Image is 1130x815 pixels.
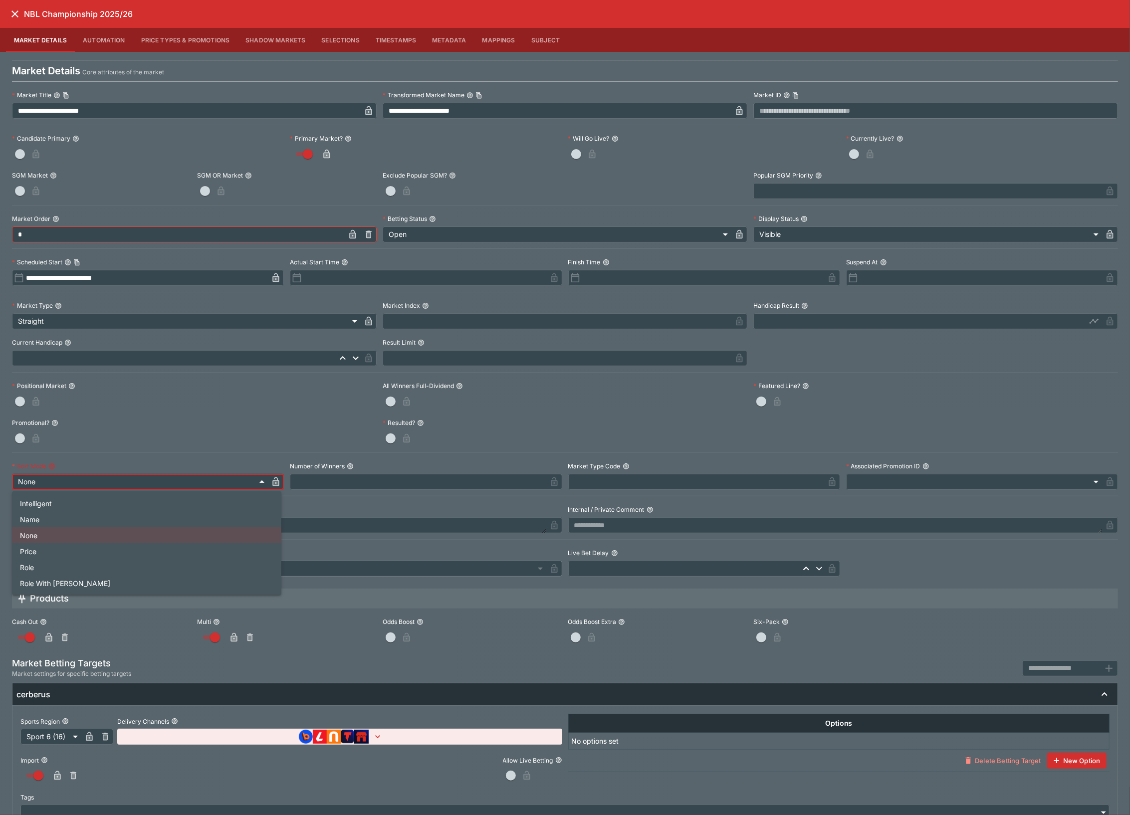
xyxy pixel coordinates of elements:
li: Role [12,559,281,575]
li: Role With [PERSON_NAME] [12,575,281,591]
li: Name [12,511,281,527]
li: Price [12,543,281,559]
li: None [12,527,281,543]
li: Intelligent [12,495,281,511]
